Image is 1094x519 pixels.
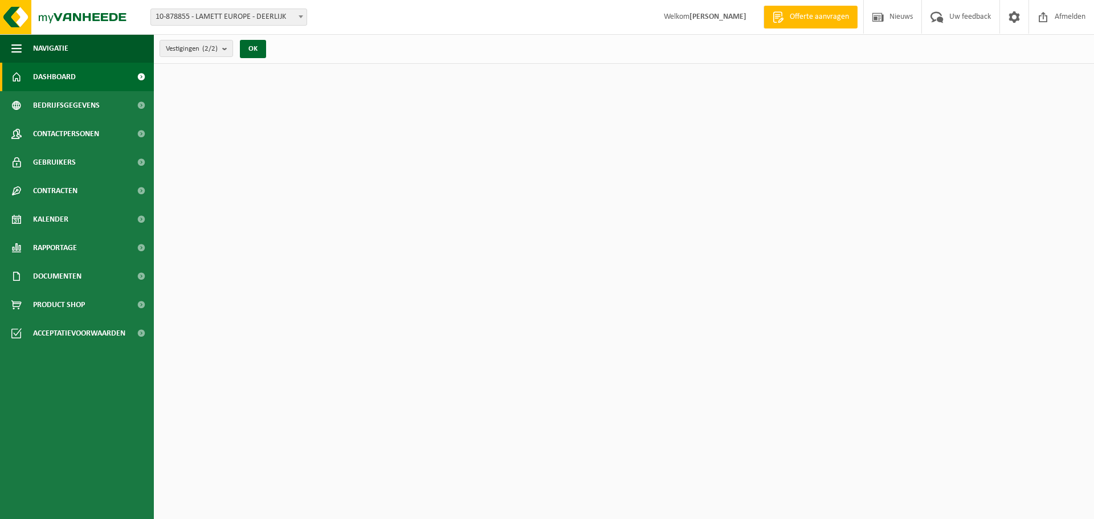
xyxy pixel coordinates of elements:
[151,9,307,25] span: 10-878855 - LAMETT EUROPE - DEERLIJK
[33,177,77,205] span: Contracten
[33,148,76,177] span: Gebruikers
[166,40,218,58] span: Vestigingen
[240,40,266,58] button: OK
[33,234,77,262] span: Rapportage
[33,63,76,91] span: Dashboard
[33,262,81,291] span: Documenten
[764,6,858,28] a: Offerte aanvragen
[33,291,85,319] span: Product Shop
[202,45,218,52] count: (2/2)
[33,319,125,348] span: Acceptatievoorwaarden
[33,120,99,148] span: Contactpersonen
[33,34,68,63] span: Navigatie
[33,91,100,120] span: Bedrijfsgegevens
[150,9,307,26] span: 10-878855 - LAMETT EUROPE - DEERLIJK
[33,205,68,234] span: Kalender
[787,11,852,23] span: Offerte aanvragen
[160,40,233,57] button: Vestigingen(2/2)
[689,13,746,21] strong: [PERSON_NAME]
